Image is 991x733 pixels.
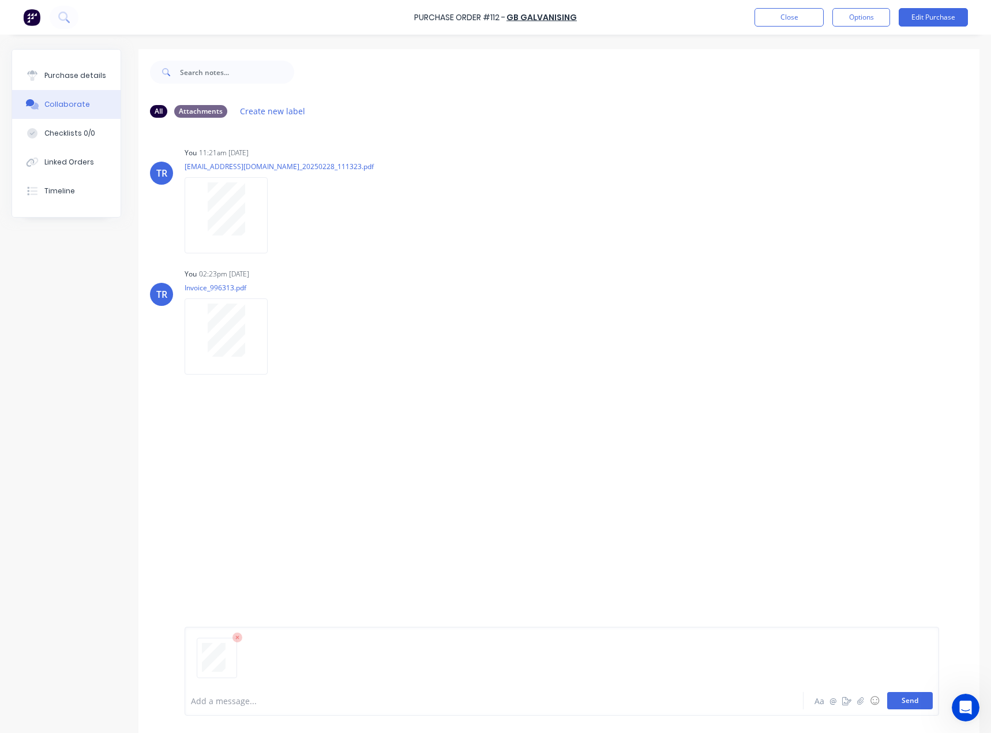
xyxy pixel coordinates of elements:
button: @ [826,694,840,708]
div: Linked Orders [44,157,94,167]
input: Search notes... [180,61,294,84]
button: Create new label [234,103,311,119]
button: Purchase details [12,61,121,90]
div: All [150,105,167,118]
p: [EMAIL_ADDRESS][DOMAIN_NAME]_20250228_111323.pdf [185,162,374,171]
iframe: To enrich screen reader interactions, please activate Accessibility in Grammarly extension settings [952,694,979,721]
div: You [185,148,197,158]
div: TR [156,287,167,301]
div: Checklists 0/0 [44,128,95,139]
div: Purchase Order #112 - [414,12,505,24]
img: Factory [23,9,40,26]
div: Close [202,5,223,26]
div: TR [156,166,167,180]
button: Aa [812,694,826,708]
div: Purchase details [44,70,106,81]
button: Checklists 0/0 [12,119,121,148]
button: Options [832,8,890,27]
button: Timeline [12,177,121,205]
button: Send [887,692,933,709]
div: 11:21am [DATE] [199,148,249,158]
button: Edit Purchase [899,8,968,27]
div: You [185,269,197,279]
button: ☺ [868,694,881,708]
div: 02:23pm [DATE] [199,269,249,279]
button: Linked Orders [12,148,121,177]
button: go back [7,5,29,27]
div: Attachments [174,105,227,118]
p: Invoice_996313.pdf [185,283,279,293]
a: GB Galvanising [506,12,577,23]
button: Close [754,8,824,27]
div: Collaborate [44,99,90,110]
div: Timeline [44,186,75,196]
button: Collaborate [12,90,121,119]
